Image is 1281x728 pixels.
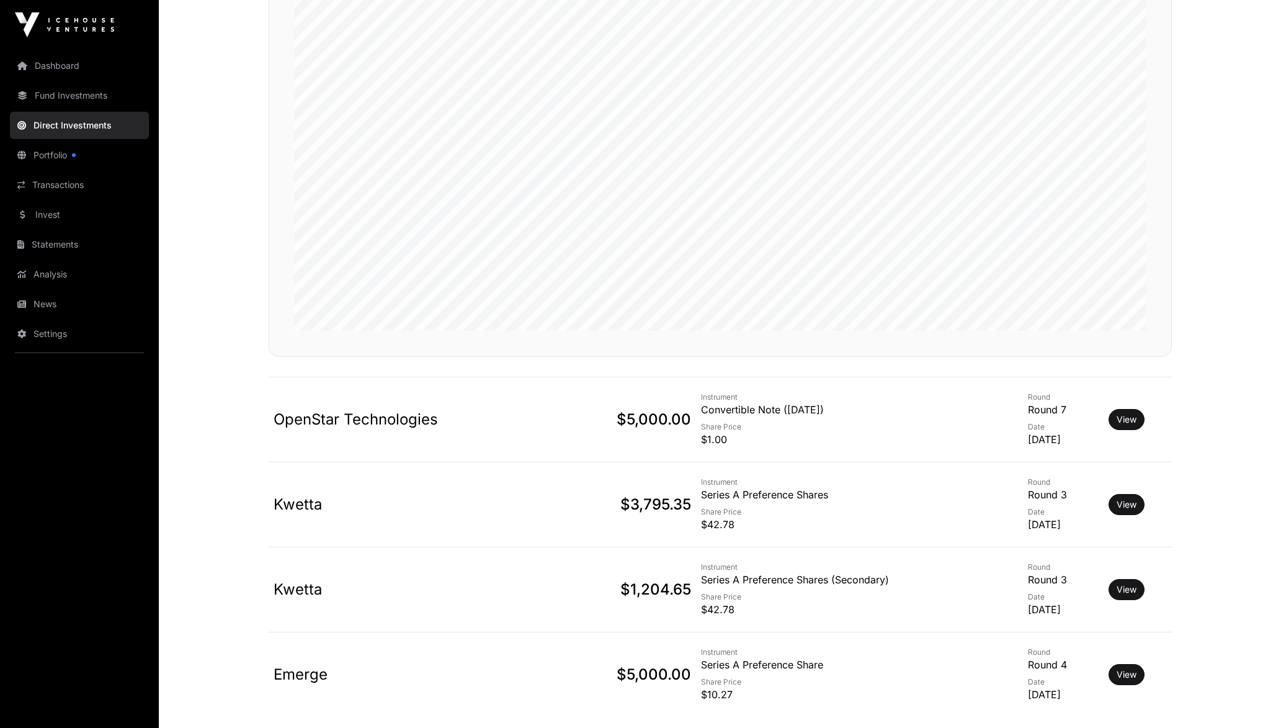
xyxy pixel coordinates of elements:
p: Date [1028,592,1099,602]
a: Settings [10,320,149,348]
p: Share Price [701,677,1018,687]
p: Instrument [701,477,1018,487]
p: $42.78 [701,517,1018,532]
p: Instrument [701,392,1018,402]
p: Date [1028,677,1099,687]
a: News [10,290,149,318]
button: View [1109,579,1145,600]
a: Portfolio [10,142,149,169]
img: Icehouse Ventures Logo [15,12,114,37]
p: Series A Preference Shares (Secondary) [701,572,1018,587]
iframe: Chat Widget [1219,668,1281,728]
p: Round 3 [1028,487,1099,502]
a: View [1117,498,1136,511]
p: [DATE] [1028,687,1099,702]
a: Emerge [274,665,328,683]
a: Kwetta [274,495,322,513]
p: Round [1028,392,1099,402]
button: View [1109,494,1145,515]
p: [DATE] [1028,517,1099,532]
a: View [1117,583,1136,596]
a: OpenStar Technologies [274,410,438,428]
p: $5,000.00 [561,665,691,685]
button: View [1109,409,1145,430]
p: $1,204.65 [561,580,691,600]
p: Series A Preference Shares [701,487,1018,502]
a: Statements [10,231,149,258]
p: Share Price [701,422,1018,432]
p: Round 7 [1028,402,1099,417]
p: Date [1028,422,1099,432]
a: Fund Investments [10,82,149,109]
p: Convertible Note ([DATE]) [701,402,1018,417]
a: Direct Investments [10,112,149,139]
p: Date [1028,507,1099,517]
a: Dashboard [10,52,149,79]
p: Series A Preference Share [701,657,1018,672]
p: $1.00 [701,432,1018,447]
p: Instrument [701,647,1018,657]
p: Round [1028,647,1099,657]
a: Transactions [10,171,149,199]
p: [DATE] [1028,602,1099,617]
p: Round 4 [1028,657,1099,672]
p: Round [1028,477,1099,487]
p: $5,000.00 [561,410,691,429]
p: $42.78 [701,602,1018,617]
p: $10.27 [701,687,1018,702]
a: View [1117,668,1136,681]
a: Kwetta [274,580,322,598]
p: $3,795.35 [561,495,691,515]
button: View [1109,664,1145,685]
a: Invest [10,201,149,228]
p: [DATE] [1028,432,1099,447]
p: Instrument [701,562,1018,572]
a: View [1117,413,1136,426]
p: Share Price [701,592,1018,602]
a: Analysis [10,261,149,288]
p: Share Price [701,507,1018,517]
p: Round 3 [1028,572,1099,587]
p: Round [1028,562,1099,572]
